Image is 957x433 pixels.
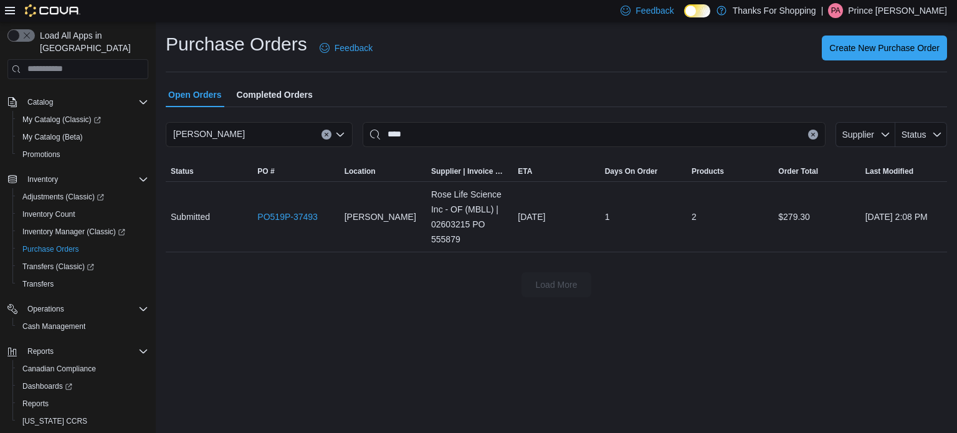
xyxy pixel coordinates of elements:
[902,130,926,140] span: Status
[17,147,148,162] span: Promotions
[692,209,697,224] span: 2
[842,130,874,140] span: Supplier
[22,321,85,331] span: Cash Management
[22,172,63,187] button: Inventory
[27,97,53,107] span: Catalog
[12,395,153,412] button: Reports
[22,381,72,391] span: Dashboards
[605,166,658,176] span: Days On Order
[17,379,148,394] span: Dashboards
[17,319,90,334] a: Cash Management
[829,42,940,54] span: Create New Purchase Order
[17,414,92,429] a: [US_STATE] CCRS
[860,204,947,229] div: [DATE] 2:08 PM
[17,242,84,257] a: Purchase Orders
[12,412,153,430] button: [US_STATE] CCRS
[17,224,148,239] span: Inventory Manager (Classic)
[17,414,148,429] span: Washington CCRS
[345,166,376,176] div: Location
[17,189,109,204] a: Adjustments (Classic)
[168,82,222,107] span: Open Orders
[518,166,532,176] span: ETA
[345,209,416,224] span: [PERSON_NAME]
[22,399,49,409] span: Reports
[605,209,610,224] span: 1
[166,161,252,181] button: Status
[17,224,130,239] a: Inventory Manager (Classic)
[171,209,210,224] span: Submitted
[22,209,75,219] span: Inventory Count
[687,161,773,181] button: Products
[35,29,148,54] span: Load All Apps in [GEOGRAPHIC_DATA]
[363,122,826,147] input: This is a search bar. After typing your query, hit enter to filter the results lower in the page.
[773,161,860,181] button: Order Total
[17,259,99,274] a: Transfers (Classic)
[25,4,80,17] img: Cova
[12,188,153,206] a: Adjustments (Classic)
[12,146,153,163] button: Promotions
[22,302,148,316] span: Operations
[22,279,54,289] span: Transfers
[2,93,153,111] button: Catalog
[17,130,88,145] a: My Catalog (Beta)
[22,192,104,202] span: Adjustments (Classic)
[17,112,148,127] span: My Catalog (Classic)
[12,223,153,240] a: Inventory Manager (Classic)
[17,259,148,274] span: Transfers (Classic)
[17,277,59,292] a: Transfers
[521,272,591,297] button: Load More
[17,361,148,376] span: Canadian Compliance
[17,130,148,145] span: My Catalog (Beta)
[865,166,913,176] span: Last Modified
[828,3,843,18] div: Prince Arceo
[166,32,307,57] h1: Purchase Orders
[684,17,685,18] span: Dark Mode
[860,161,947,181] button: Last Modified
[22,95,148,110] span: Catalog
[22,115,101,125] span: My Catalog (Classic)
[22,244,79,254] span: Purchase Orders
[17,361,101,376] a: Canadian Compliance
[321,130,331,140] button: Clear input
[692,166,724,176] span: Products
[22,95,58,110] button: Catalog
[22,344,59,359] button: Reports
[12,206,153,223] button: Inventory Count
[431,166,508,176] span: Supplier | Invoice Number
[2,343,153,360] button: Reports
[636,4,674,17] span: Feedback
[17,396,148,411] span: Reports
[821,3,824,18] p: |
[22,262,94,272] span: Transfers (Classic)
[12,128,153,146] button: My Catalog (Beta)
[12,275,153,293] button: Transfers
[778,166,818,176] span: Order Total
[808,130,818,140] button: Clear input
[17,147,65,162] a: Promotions
[848,3,947,18] p: Prince [PERSON_NAME]
[17,112,106,127] a: My Catalog (Classic)
[426,182,513,252] div: Rose Life Science Inc - OF (MBLL) | 02603215 PO 555879
[340,161,426,181] button: Location
[600,161,687,181] button: Days On Order
[22,302,69,316] button: Operations
[22,344,148,359] span: Reports
[173,126,245,141] span: [PERSON_NAME]
[12,378,153,395] a: Dashboards
[773,204,860,229] div: $279.30
[426,161,513,181] button: Supplier | Invoice Number
[822,36,947,60] button: Create New Purchase Order
[17,396,54,411] a: Reports
[22,172,148,187] span: Inventory
[17,277,148,292] span: Transfers
[17,207,80,222] a: Inventory Count
[17,319,148,334] span: Cash Management
[171,166,194,176] span: Status
[513,161,599,181] button: ETA
[27,304,64,314] span: Operations
[17,242,148,257] span: Purchase Orders
[836,122,895,147] button: Supplier
[12,240,153,258] button: Purchase Orders
[22,364,96,374] span: Canadian Compliance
